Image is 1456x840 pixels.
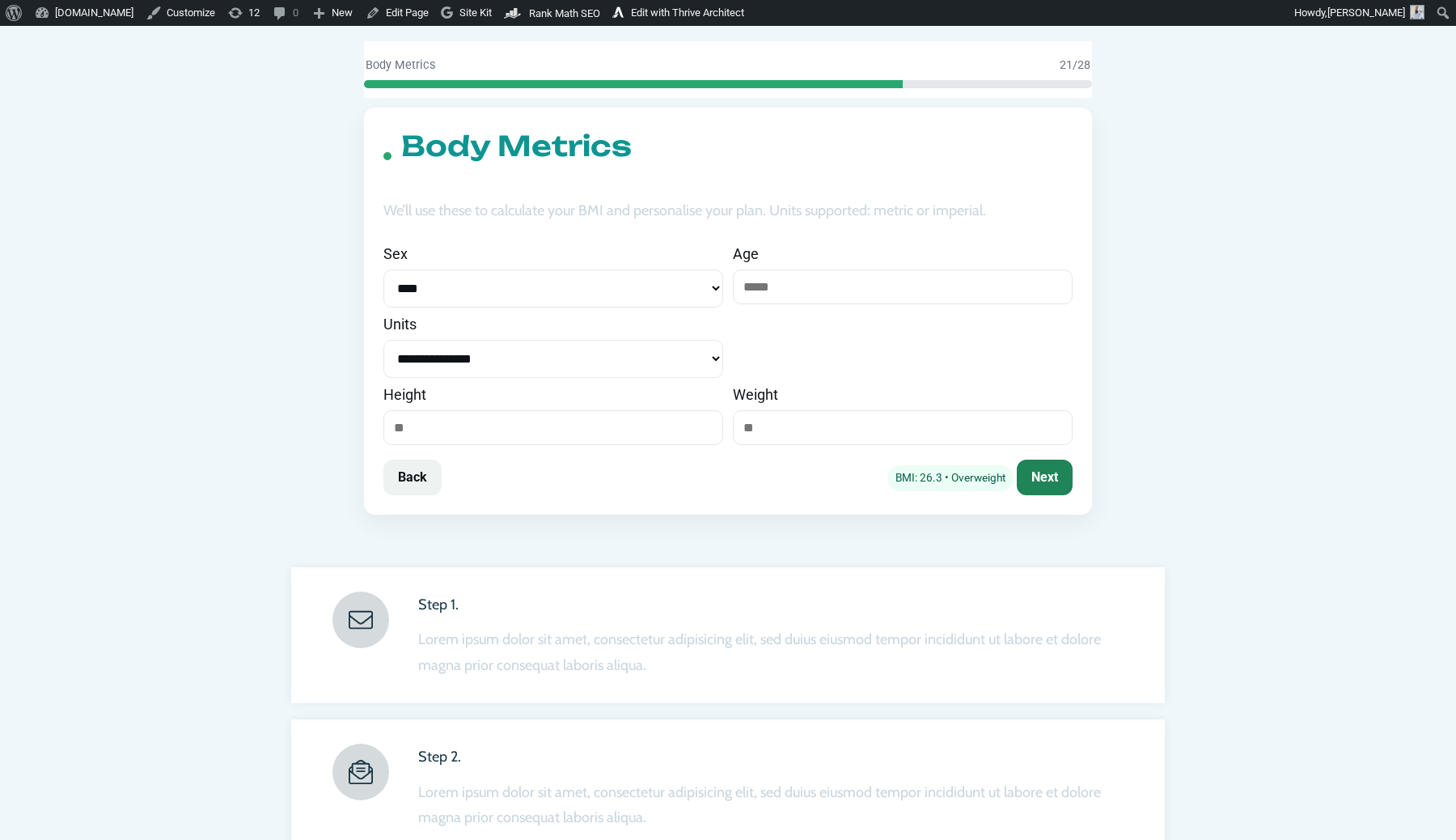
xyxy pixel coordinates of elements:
p: Step 2. [418,745,1140,770]
p: Lorem ipsum dolor sit amet, consectetur adipisicing elit, sed duius eiusmod tempor incididunt ut ... [418,627,1140,678]
div: Body Metrics [366,57,435,74]
label: Units [383,314,723,335]
div: / [1060,57,1090,74]
span: Rank Math SEO [529,7,600,19]
span: BMI: 26.3 • Overweight [887,465,1014,491]
label: Age [733,244,1073,265]
label: Height [383,384,723,405]
span: 21 [1060,58,1073,72]
label: Weight [733,384,1073,405]
p: Step 1. [418,592,1140,618]
p: Lorem ipsum dolor sit amet, consectetur adipisicing elit, sed duius eiusmod tempor incididunt ut ... [418,780,1140,831]
span: [PERSON_NAME] [1327,6,1405,19]
button: Back [383,460,442,495]
button: Next [1017,460,1073,495]
span: 28 [1077,58,1090,72]
h2: Body Metrics [401,127,632,185]
span: Site Kit [459,6,492,19]
label: Sex [383,244,723,265]
p: We’ll use these to calculate your BMI and personalise your plan. Units supported: metric or imper... [383,198,1073,244]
